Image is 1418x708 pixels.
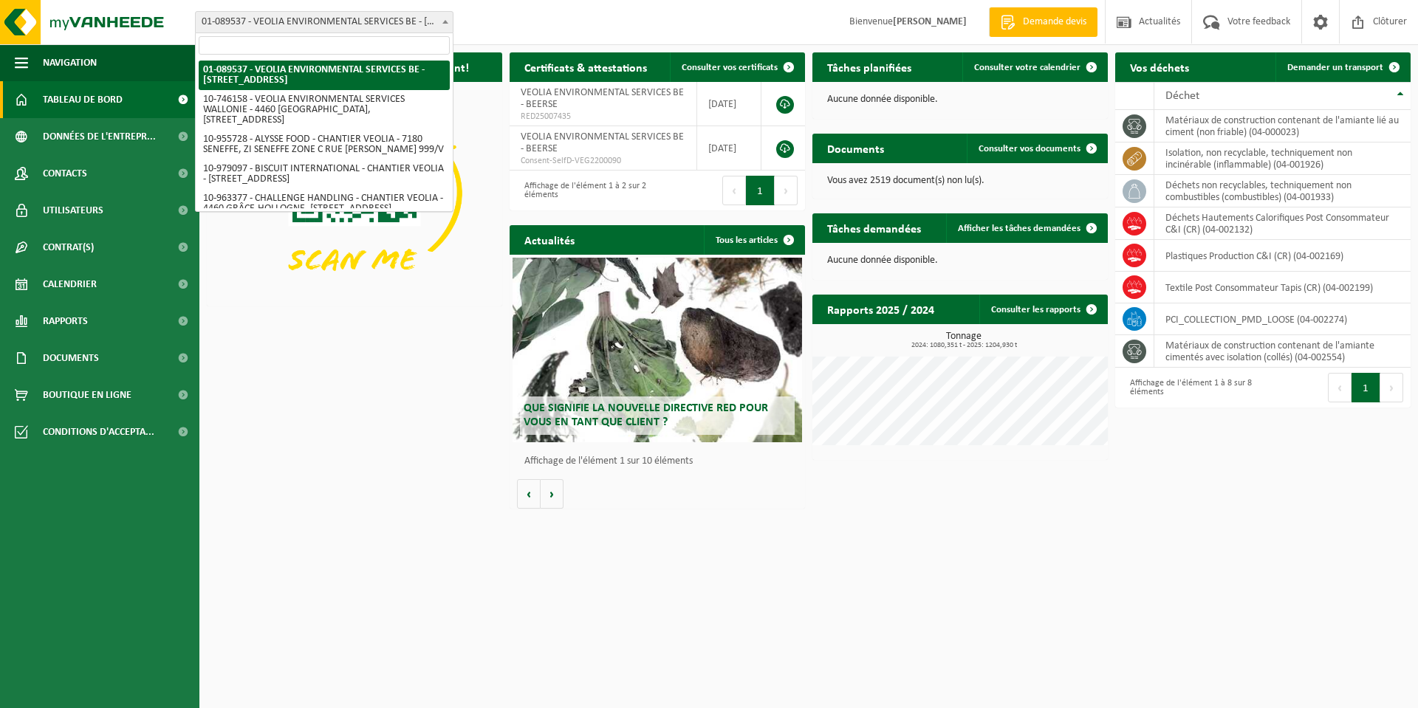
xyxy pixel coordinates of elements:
[1287,63,1383,72] span: Demander un transport
[946,213,1106,243] a: Afficher les tâches demandées
[820,331,1108,349] h3: Tonnage
[979,144,1080,154] span: Consulter vos documents
[1154,110,1411,142] td: matériaux de construction contenant de l'amiante lié au ciment (non friable) (04-000023)
[974,63,1080,72] span: Consulter votre calendrier
[199,159,450,189] li: 10-979097 - BISCUIT INTERNATIONAL - CHANTIER VEOLIA - [STREET_ADDRESS]
[1154,142,1411,175] td: isolation, non recyclable, techniquement non incinérable (inflammable) (04-001926)
[893,16,967,27] strong: [PERSON_NAME]
[517,174,650,207] div: Affichage de l'élément 1 à 2 sur 2 éléments
[43,229,94,266] span: Contrat(s)
[697,82,761,126] td: [DATE]
[812,52,926,81] h2: Tâches planifiées
[670,52,804,82] a: Consulter vos certificats
[827,94,1093,105] p: Aucune donnée disponible.
[827,255,1093,266] p: Aucune donnée disponible.
[1154,272,1411,303] td: Textile Post Consommateur Tapis (CR) (04-002199)
[195,11,453,33] span: 01-089537 - VEOLIA ENVIRONMENTAL SERVICES BE - 2340 BEERSE, STEENBAKKERSDAM 43/44 bus 2
[199,130,450,159] li: 10-955728 - ALYSSE FOOD - CHANTIER VEOLIA - 7180 SENEFFE, ZI SENEFFE ZONE C RUE [PERSON_NAME] 999/V
[43,155,87,192] span: Contacts
[962,52,1106,82] a: Consulter votre calendrier
[1275,52,1409,82] a: Demander un transport
[697,126,761,171] td: [DATE]
[521,111,685,123] span: RED25007435
[43,340,99,377] span: Documents
[1154,303,1411,335] td: PCI_COLLECTION_PMD_LOOSE (04-002274)
[510,52,662,81] h2: Certificats & attestations
[196,12,453,32] span: 01-089537 - VEOLIA ENVIRONMENTAL SERVICES BE - 2340 BEERSE, STEENBAKKERSDAM 43/44 bus 2
[43,303,88,340] span: Rapports
[43,413,154,450] span: Conditions d'accepta...
[521,155,685,167] span: Consent-SelfD-VEG2200090
[199,90,450,130] li: 10-746158 - VEOLIA ENVIRONMENTAL SERVICES WALLONIE - 4460 [GEOGRAPHIC_DATA], [STREET_ADDRESS]
[43,377,131,413] span: Boutique en ligne
[1154,240,1411,272] td: Plastiques Production C&I (CR) (04-002169)
[827,176,1093,186] p: Vous avez 2519 document(s) non lu(s).
[521,131,684,154] span: VEOLIA ENVIRONMENTAL SERVICES BE - BEERSE
[524,456,798,467] p: Affichage de l'élément 1 sur 10 éléments
[524,402,768,428] span: Que signifie la nouvelle directive RED pour vous en tant que client ?
[989,7,1097,37] a: Demande devis
[517,479,541,509] button: Vorige
[43,192,103,229] span: Utilisateurs
[199,61,450,90] li: 01-089537 - VEOLIA ENVIRONMENTAL SERVICES BE - [STREET_ADDRESS]
[812,295,949,323] h2: Rapports 2025 / 2024
[541,479,564,509] button: Volgende
[1115,52,1204,81] h2: Vos déchets
[1154,175,1411,207] td: déchets non recyclables, techniquement non combustibles (combustibles) (04-001933)
[812,213,936,242] h2: Tâches demandées
[967,134,1106,163] a: Consulter vos documents
[521,87,684,110] span: VEOLIA ENVIRONMENTAL SERVICES BE - BEERSE
[812,134,899,162] h2: Documents
[820,342,1108,349] span: 2024: 1080,351 t - 2025: 1204,930 t
[722,176,746,205] button: Previous
[775,176,798,205] button: Next
[958,224,1080,233] span: Afficher les tâches demandées
[1380,373,1403,402] button: Next
[1019,15,1090,30] span: Demande devis
[43,118,156,155] span: Données de l'entrepr...
[510,225,589,254] h2: Actualités
[682,63,778,72] span: Consulter vos certificats
[704,225,804,255] a: Tous les articles
[1154,207,1411,240] td: Déchets Hautements Calorifiques Post Consommateur C&I (CR) (04-002132)
[43,266,97,303] span: Calendrier
[513,258,802,442] a: Que signifie la nouvelle directive RED pour vous en tant que client ?
[746,176,775,205] button: 1
[1165,90,1199,102] span: Déchet
[1123,371,1256,404] div: Affichage de l'élément 1 à 8 sur 8 éléments
[1328,373,1352,402] button: Previous
[1154,335,1411,368] td: matériaux de construction contenant de l'amiante cimentés avec isolation (collés) (04-002554)
[43,81,123,118] span: Tableau de bord
[1352,373,1380,402] button: 1
[979,295,1106,324] a: Consulter les rapports
[43,44,97,81] span: Navigation
[199,189,450,219] li: 10-963377 - CHALLENGE HANDLING - CHANTIER VEOLIA - 4460 GRÂCE-HOLLOGNE, [STREET_ADDRESS]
